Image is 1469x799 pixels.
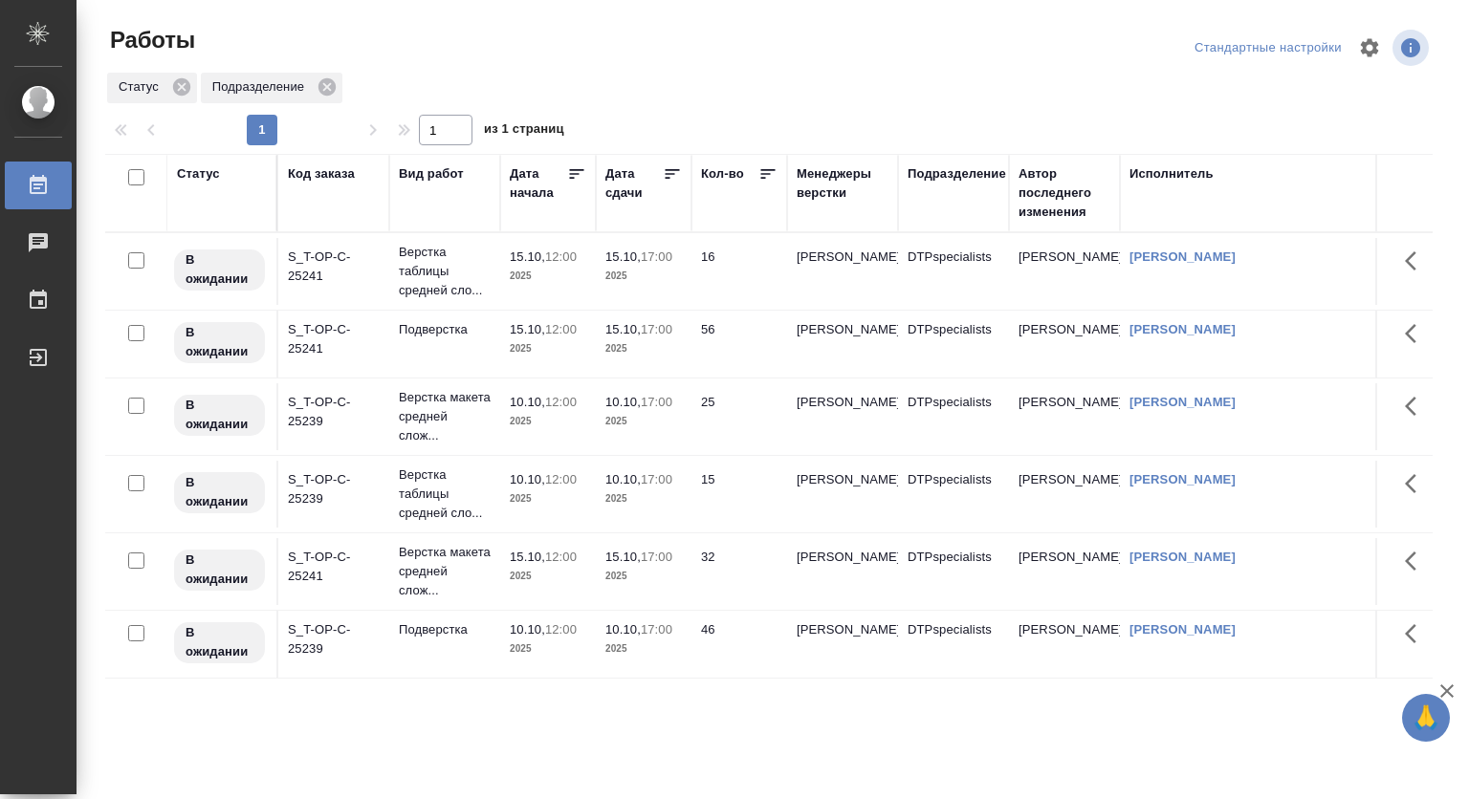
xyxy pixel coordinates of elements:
p: 2025 [510,339,586,358]
span: Настроить таблицу [1347,25,1392,71]
div: S_T-OP-C-25239 [288,620,380,659]
p: 2025 [605,412,682,431]
td: 56 [691,311,787,378]
button: Здесь прячутся важные кнопки [1393,538,1439,584]
button: Здесь прячутся важные кнопки [1393,611,1439,657]
td: [PERSON_NAME] [1009,538,1120,605]
span: 🙏 [1410,698,1442,738]
td: DTPspecialists [898,538,1009,605]
a: [PERSON_NAME] [1129,472,1236,486]
p: 10.10, [510,622,545,637]
p: Подверстка [399,320,491,339]
p: 17:00 [641,622,672,637]
p: 12:00 [545,472,577,486]
div: Исполнитель назначен, приступать к работе пока рано [172,548,267,593]
div: Исполнитель назначен, приступать к работе пока рано [172,393,267,438]
p: Верстка макета средней слож... [399,543,491,600]
div: Код заказа [288,164,355,184]
a: [PERSON_NAME] [1129,550,1236,564]
td: DTPspecialists [898,238,1009,305]
p: 17:00 [641,395,672,409]
p: Подверстка [399,620,491,639]
a: [PERSON_NAME] [1129,395,1236,409]
div: Исполнитель назначен, приступать к работе пока рано [172,248,267,292]
button: Здесь прячутся важные кнопки [1393,311,1439,356]
p: 17:00 [641,249,672,264]
a: [PERSON_NAME] [1129,322,1236,336]
div: S_T-OP-C-25239 [288,393,380,431]
p: 12:00 [545,249,577,264]
td: 16 [691,238,787,305]
p: В ожидании [186,623,253,661]
td: DTPspecialists [898,383,1009,450]
p: [PERSON_NAME] [797,470,888,489]
td: 25 [691,383,787,450]
p: 2025 [510,412,586,431]
p: 2025 [510,267,586,286]
p: 12:00 [545,622,577,637]
td: DTPspecialists [898,311,1009,378]
div: split button [1190,33,1347,63]
p: 2025 [605,267,682,286]
p: В ожидании [186,323,253,361]
p: 17:00 [641,472,672,486]
span: из 1 страниц [484,118,564,145]
p: 15.10, [605,550,641,564]
button: 🙏 [1402,694,1450,742]
span: Посмотреть информацию [1392,30,1433,66]
div: Вид работ [399,164,464,184]
p: Верстка макета средней слож... [399,388,491,445]
div: S_T-OP-C-25241 [288,320,380,358]
p: Верстка таблицы средней сло... [399,243,491,300]
a: [PERSON_NAME] [1129,622,1236,637]
div: Исполнитель назначен, приступать к работе пока рано [172,320,267,365]
p: [PERSON_NAME] [797,320,888,339]
span: Работы [105,25,195,55]
p: 17:00 [641,322,672,336]
div: Дата начала [510,164,567,203]
p: [PERSON_NAME] [797,620,888,639]
p: 12:00 [545,395,577,409]
div: Статус [107,73,197,103]
div: S_T-OP-C-25241 [288,248,380,286]
div: Подразделение [201,73,342,103]
p: 10.10, [510,472,545,486]
button: Здесь прячутся важные кнопки [1393,238,1439,284]
p: 10.10, [605,472,641,486]
p: Верстка таблицы средней сло... [399,465,491,523]
div: Исполнитель [1129,164,1214,184]
td: [PERSON_NAME] [1009,461,1120,528]
div: S_T-OP-C-25241 [288,548,380,586]
p: 15.10, [510,249,545,264]
td: [PERSON_NAME] [1009,311,1120,378]
td: [PERSON_NAME] [1009,611,1120,678]
p: В ожидании [186,396,253,434]
div: Исполнитель назначен, приступать к работе пока рано [172,620,267,665]
p: В ожидании [186,250,253,289]
button: Здесь прячутся важные кнопки [1393,461,1439,507]
div: S_T-OP-C-25239 [288,470,380,508]
p: 15.10, [510,322,545,336]
p: 12:00 [545,322,577,336]
p: Статус [119,77,165,97]
div: Кол-во [701,164,744,184]
div: Исполнитель назначен, приступать к работе пока рано [172,470,267,515]
a: [PERSON_NAME] [1129,249,1236,264]
p: [PERSON_NAME] [797,548,888,567]
td: [PERSON_NAME] [1009,238,1120,305]
p: [PERSON_NAME] [797,248,888,267]
p: Подразделение [212,77,311,97]
p: 2025 [605,489,682,508]
p: 15.10, [605,322,641,336]
p: 2025 [510,639,586,659]
td: 46 [691,611,787,678]
p: 10.10, [605,622,641,637]
td: 32 [691,538,787,605]
p: В ожидании [186,473,253,511]
div: Автор последнего изменения [1019,164,1110,222]
p: 10.10, [605,395,641,409]
p: 2025 [605,567,682,586]
div: Дата сдачи [605,164,663,203]
p: 15.10, [510,550,545,564]
p: 2025 [605,339,682,358]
